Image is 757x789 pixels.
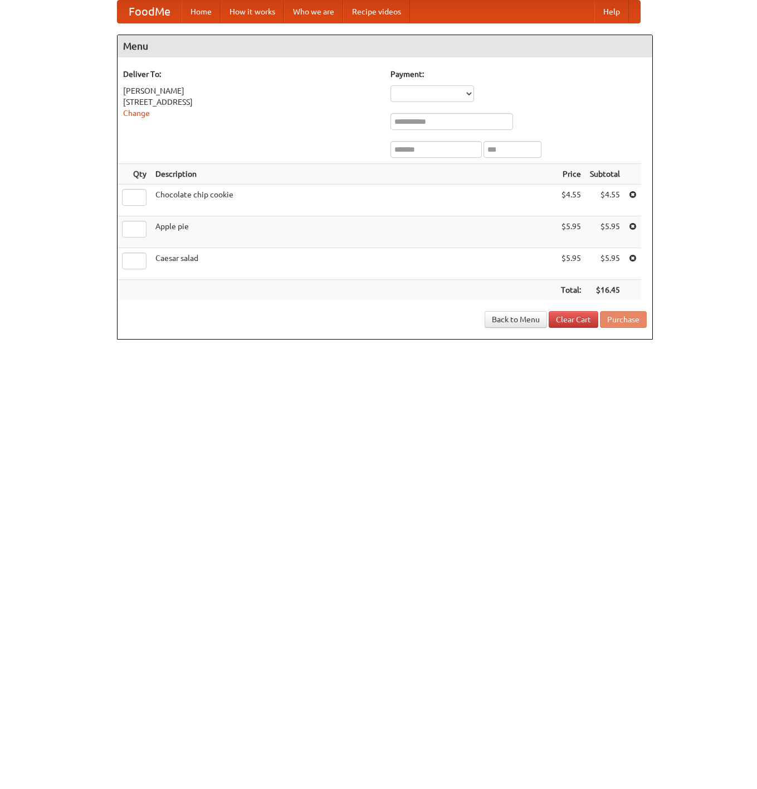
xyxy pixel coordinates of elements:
[151,185,556,216] td: Chocolate chip cookie
[485,311,547,328] a: Back to Menu
[585,216,624,248] td: $5.95
[585,248,624,280] td: $5.95
[182,1,221,23] a: Home
[118,164,151,185] th: Qty
[556,248,585,280] td: $5.95
[556,280,585,301] th: Total:
[556,164,585,185] th: Price
[585,185,624,216] td: $4.55
[151,248,556,280] td: Caesar salad
[151,216,556,248] td: Apple pie
[600,311,647,328] button: Purchase
[556,216,585,248] td: $5.95
[390,69,647,80] h5: Payment:
[118,1,182,23] a: FoodMe
[123,85,379,96] div: [PERSON_NAME]
[123,69,379,80] h5: Deliver To:
[343,1,410,23] a: Recipe videos
[594,1,629,23] a: Help
[123,109,150,118] a: Change
[556,185,585,216] td: $4.55
[585,164,624,185] th: Subtotal
[284,1,343,23] a: Who we are
[585,280,624,301] th: $16.45
[118,35,652,57] h4: Menu
[549,311,598,328] a: Clear Cart
[221,1,284,23] a: How it works
[151,164,556,185] th: Description
[123,96,379,108] div: [STREET_ADDRESS]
